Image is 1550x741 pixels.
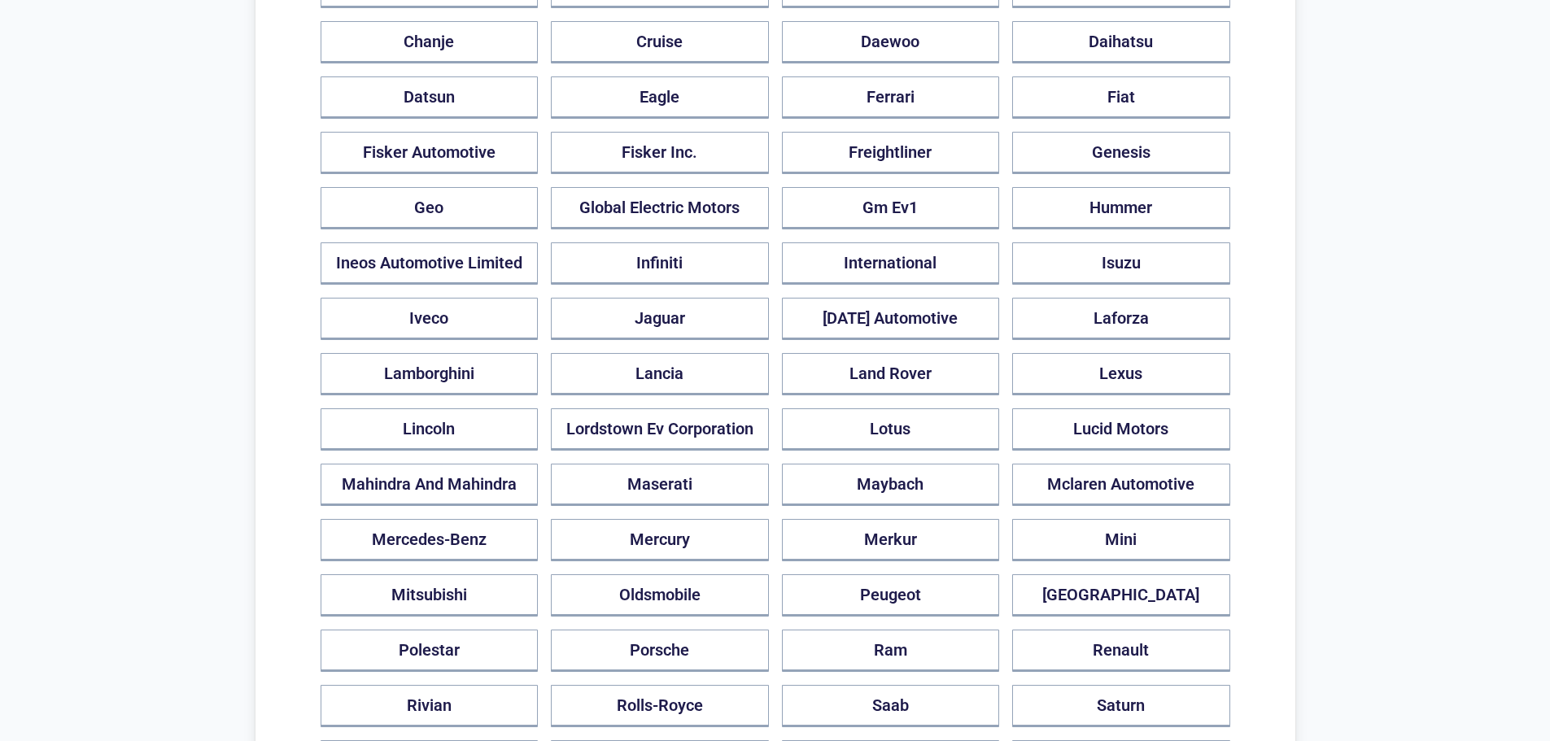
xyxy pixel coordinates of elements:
[782,574,1000,617] button: Peugeot
[321,519,539,561] button: Mercedes-Benz
[321,242,539,285] button: Ineos Automotive Limited
[1012,21,1230,63] button: Daihatsu
[1012,464,1230,506] button: Mclaren Automotive
[1012,132,1230,174] button: Genesis
[321,76,539,119] button: Datsun
[1012,76,1230,119] button: Fiat
[782,21,1000,63] button: Daewoo
[782,132,1000,174] button: Freightliner
[1012,298,1230,340] button: Laforza
[1012,353,1230,395] button: Lexus
[321,685,539,727] button: Rivian
[551,187,769,229] button: Global Electric Motors
[551,76,769,119] button: Eagle
[321,408,539,451] button: Lincoln
[551,630,769,672] button: Porsche
[1012,630,1230,672] button: Renault
[321,630,539,672] button: Polestar
[782,519,1000,561] button: Merkur
[551,353,769,395] button: Lancia
[782,630,1000,672] button: Ram
[321,464,539,506] button: Mahindra And Mahindra
[551,464,769,506] button: Maserati
[321,298,539,340] button: Iveco
[782,353,1000,395] button: Land Rover
[1012,242,1230,285] button: Isuzu
[1012,408,1230,451] button: Lucid Motors
[782,408,1000,451] button: Lotus
[782,76,1000,119] button: Ferrari
[321,353,539,395] button: Lamborghini
[1012,187,1230,229] button: Hummer
[1012,519,1230,561] button: Mini
[551,132,769,174] button: Fisker Inc.
[551,298,769,340] button: Jaguar
[551,519,769,561] button: Mercury
[551,242,769,285] button: Infiniti
[782,298,1000,340] button: [DATE] Automotive
[551,408,769,451] button: Lordstown Ev Corporation
[321,187,539,229] button: Geo
[782,464,1000,506] button: Maybach
[551,21,769,63] button: Cruise
[782,685,1000,727] button: Saab
[1012,574,1230,617] button: [GEOGRAPHIC_DATA]
[321,132,539,174] button: Fisker Automotive
[1012,685,1230,727] button: Saturn
[321,21,539,63] button: Chanje
[782,242,1000,285] button: International
[321,574,539,617] button: Mitsubishi
[551,574,769,617] button: Oldsmobile
[551,685,769,727] button: Rolls-Royce
[782,187,1000,229] button: Gm Ev1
